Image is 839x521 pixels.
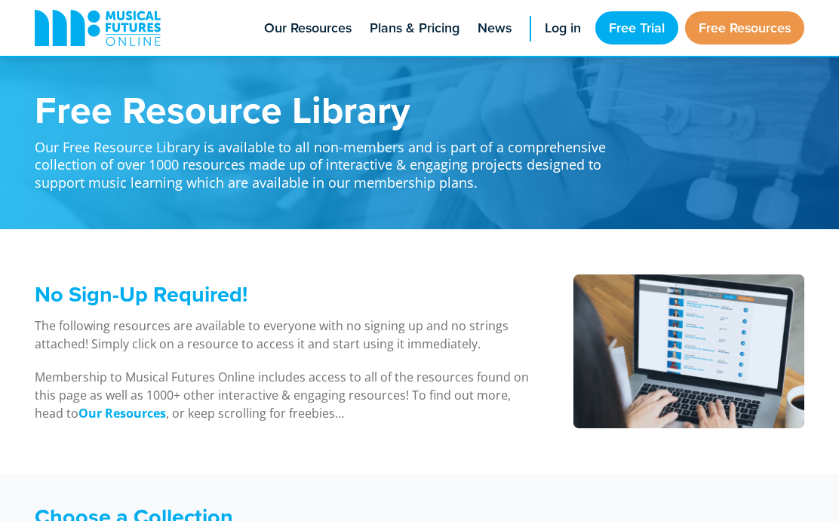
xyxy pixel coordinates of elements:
p: Membership to Musical Futures Online includes access to all of the resources found on this page a... [35,368,535,422]
span: No Sign-Up Required! [35,278,247,310]
h1: Free Resource Library [35,90,623,128]
a: Our Resources [78,405,166,422]
span: Plans & Pricing [370,18,459,38]
span: News [478,18,512,38]
a: Free Trial [595,11,678,44]
span: Our Resources [264,18,352,38]
strong: Our Resources [78,405,166,421]
span: Log in [545,18,581,38]
a: Free Resources [685,11,804,44]
p: The following resources are available to everyone with no signing up and no strings attached! Sim... [35,317,535,353]
p: Our Free Resource Library is available to all non-members and is part of a comprehensive collecti... [35,128,623,192]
